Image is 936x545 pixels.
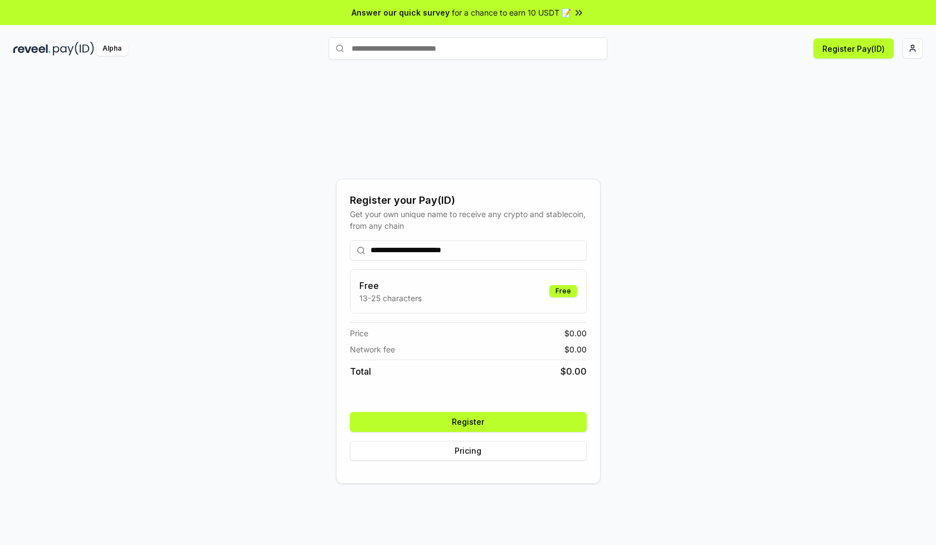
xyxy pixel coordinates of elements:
span: for a chance to earn 10 USDT 📝 [452,7,571,18]
span: Price [350,327,368,339]
p: 13-25 characters [359,292,422,304]
span: $ 0.00 [564,327,587,339]
div: Get your own unique name to receive any crypto and stablecoin, from any chain [350,208,587,232]
span: Answer our quick survey [352,7,450,18]
span: $ 0.00 [560,365,587,378]
img: pay_id [53,42,94,56]
span: $ 0.00 [564,343,587,355]
span: Network fee [350,343,395,355]
span: Total [350,365,371,378]
h3: Free [359,279,422,292]
button: Pricing [350,441,587,461]
img: reveel_dark [13,42,51,56]
button: Register [350,412,587,432]
div: Free [549,285,577,297]
button: Register Pay(ID) [813,38,894,58]
div: Alpha [96,42,128,56]
div: Register your Pay(ID) [350,193,587,208]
